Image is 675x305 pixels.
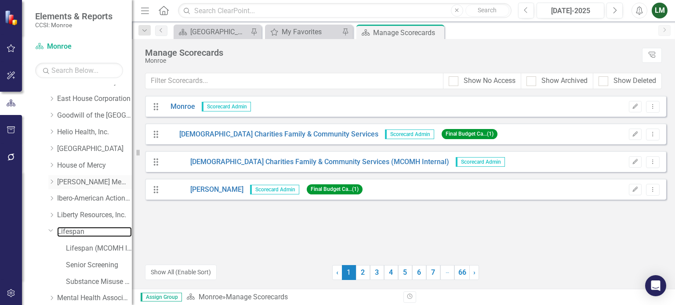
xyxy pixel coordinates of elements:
div: » Manage Scorecards [186,292,397,302]
span: Scorecard Admin [385,129,434,139]
div: My Favorites [282,26,340,37]
a: Mental Health Association [57,293,132,303]
a: East House Corporation [57,94,132,104]
div: [DATE]-2025 [540,6,601,16]
img: ClearPoint Strategy [4,10,20,25]
a: Goodwill of the [GEOGRAPHIC_DATA] [57,111,132,121]
input: Filter Scorecards... [145,73,443,89]
span: ‹ [336,268,338,276]
a: [DEMOGRAPHIC_DATA] Charities Family & Community Services (MCOMH Internal) [164,157,449,167]
span: Elements & Reports [35,11,112,22]
span: Scorecard Admin [202,102,251,111]
span: Final Budget Ca...(1) [442,129,497,139]
a: Liberty Resources, Inc. [57,210,132,220]
a: Ibero-American Action League, Inc. [57,194,132,204]
div: Manage Scorecards [145,48,638,57]
div: Show Deleted [613,76,656,86]
a: Senior Screening [66,260,132,270]
a: [DEMOGRAPHIC_DATA] Charities Family & Community Services [164,129,378,140]
span: Scorecard Admin [250,185,299,194]
a: 6 [412,265,426,280]
a: Substance Misuse Education [66,277,132,287]
span: 1 [342,265,356,280]
button: [DATE]-2025 [537,3,604,18]
a: [PERSON_NAME] Memorial Institute, Inc. [57,177,132,187]
a: House of Mercy [57,161,132,171]
button: LM [652,3,668,18]
a: 4 [384,265,398,280]
input: Search ClearPoint... [178,3,511,18]
small: CCSI: Monroe [35,22,112,29]
a: [GEOGRAPHIC_DATA] [176,26,248,37]
span: Assign Group [141,293,182,301]
a: 5 [398,265,412,280]
span: Scorecard Admin [456,157,505,167]
div: Show Archived [541,76,588,86]
div: Open Intercom Messenger [645,275,666,296]
div: Monroe [145,57,638,64]
a: Lifespan (MCOMH Internal) [66,244,132,254]
input: Search Below... [35,63,123,78]
span: Final Budget Ca...(1) [307,184,363,194]
a: 66 [454,265,470,280]
a: My Favorites [267,26,340,37]
a: [GEOGRAPHIC_DATA] [57,144,132,154]
a: 2 [356,265,370,280]
a: [PERSON_NAME] [164,185,243,195]
a: 3 [370,265,384,280]
a: Monroe [35,42,123,52]
div: Show No Access [464,76,515,86]
button: Search [465,4,509,17]
a: Lifespan [57,227,132,237]
a: Monroe [164,102,195,112]
div: [GEOGRAPHIC_DATA] [190,26,248,37]
span: › [473,268,475,276]
a: 7 [426,265,440,280]
span: Search [478,7,497,14]
a: Monroe [199,293,222,301]
button: Show All (Enable Sort) [145,265,217,280]
a: Helio Health, Inc. [57,127,132,137]
div: Manage Scorecards [373,27,442,38]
